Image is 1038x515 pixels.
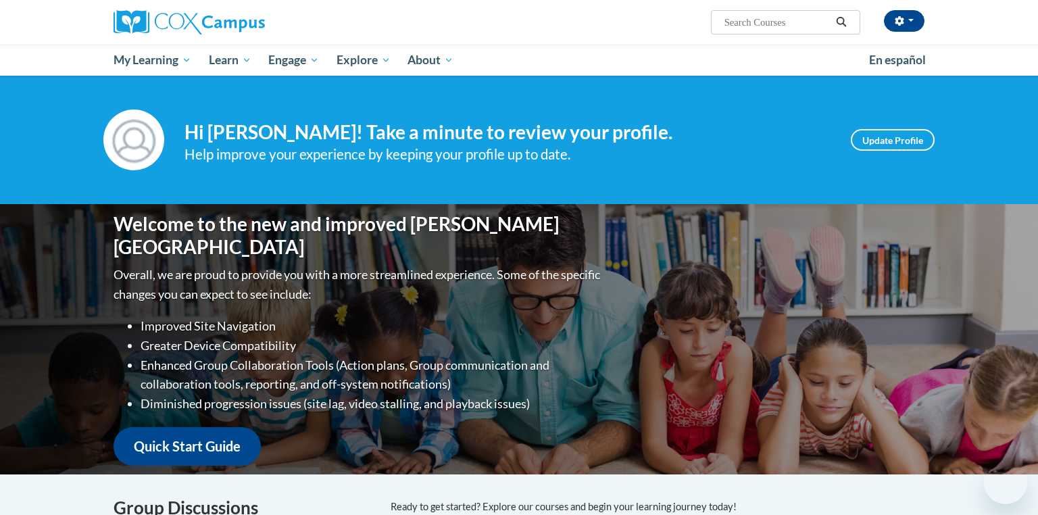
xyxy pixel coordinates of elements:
[831,14,851,30] button: Search
[184,121,831,144] h4: Hi [PERSON_NAME]! Take a minute to review your profile.
[93,45,945,76] div: Main menu
[141,336,603,355] li: Greater Device Compatibility
[114,52,191,68] span: My Learning
[268,52,319,68] span: Engage
[851,129,935,151] a: Update Profile
[407,52,453,68] span: About
[141,394,603,414] li: Diminished progression issues (site lag, video stalling, and playback issues)
[723,14,831,30] input: Search Courses
[869,53,926,67] span: En español
[884,10,924,32] button: Account Settings
[184,143,831,166] div: Help improve your experience by keeping your profile up to date.
[114,213,603,258] h1: Welcome to the new and improved [PERSON_NAME][GEOGRAPHIC_DATA]
[114,10,265,34] img: Cox Campus
[399,45,463,76] a: About
[209,52,251,68] span: Learn
[114,265,603,304] p: Overall, we are proud to provide you with a more streamlined experience. Some of the specific cha...
[114,10,370,34] a: Cox Campus
[984,461,1027,504] iframe: Button to launch messaging window
[114,427,261,466] a: Quick Start Guide
[337,52,391,68] span: Explore
[328,45,399,76] a: Explore
[259,45,328,76] a: Engage
[141,355,603,395] li: Enhanced Group Collaboration Tools (Action plans, Group communication and collaboration tools, re...
[141,316,603,336] li: Improved Site Navigation
[103,109,164,170] img: Profile Image
[860,46,935,74] a: En español
[200,45,260,76] a: Learn
[105,45,200,76] a: My Learning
